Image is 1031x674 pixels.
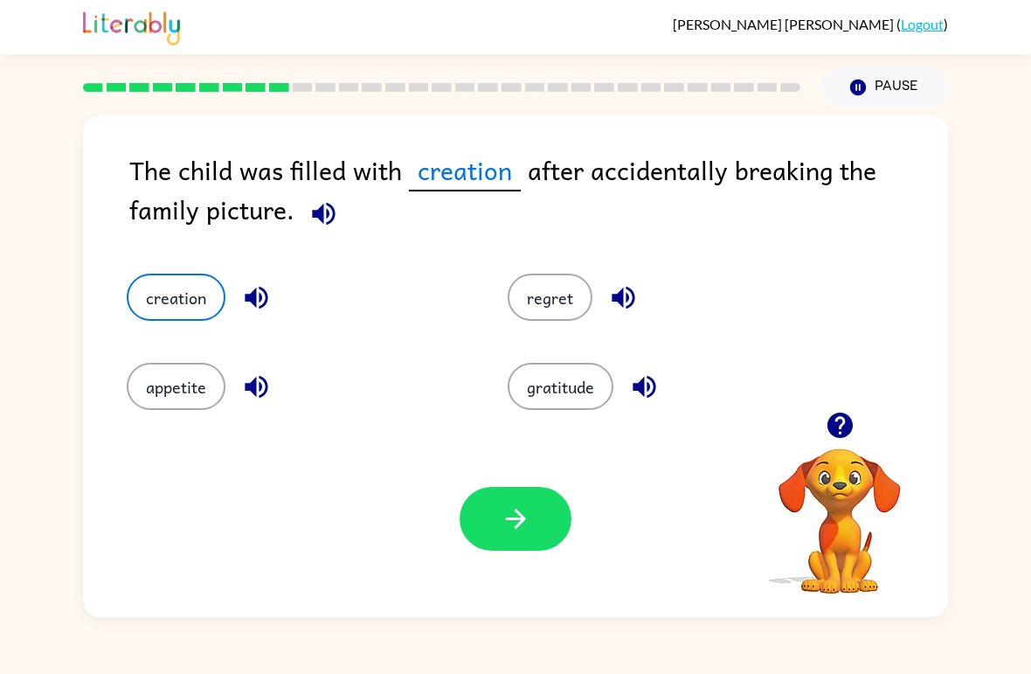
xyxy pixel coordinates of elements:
[673,16,896,32] span: [PERSON_NAME] [PERSON_NAME]
[129,150,948,239] div: The child was filled with after accidentally breaking the family picture.
[821,67,948,108] button: Pause
[83,7,180,45] img: Literably
[508,274,592,321] button: regret
[127,274,225,321] button: creation
[673,16,948,32] div: ( )
[409,150,521,191] span: creation
[508,363,613,410] button: gratitude
[901,16,944,32] a: Logout
[127,363,225,410] button: appetite
[752,421,927,596] video: Your browser must support playing .mp4 files to use Literably. Please try using another browser.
